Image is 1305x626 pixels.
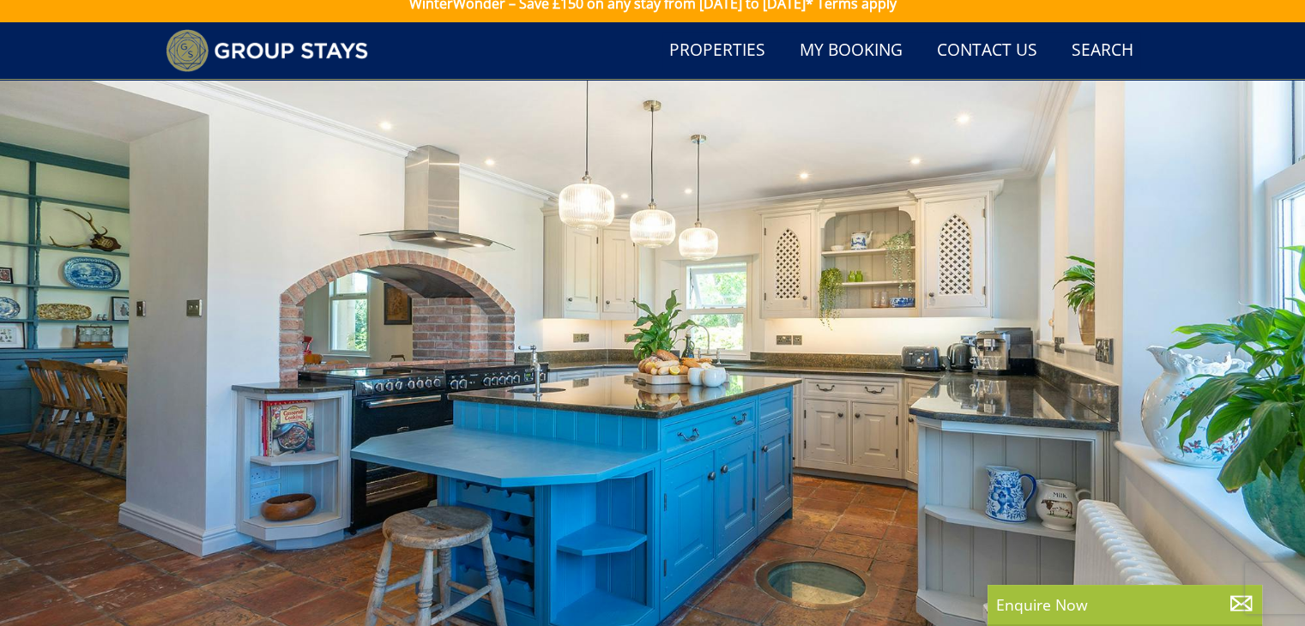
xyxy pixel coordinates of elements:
[793,32,909,70] a: My Booking
[930,32,1044,70] a: Contact Us
[662,32,772,70] a: Properties
[1065,32,1140,70] a: Search
[996,593,1254,616] p: Enquire Now
[166,29,369,72] img: Group Stays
